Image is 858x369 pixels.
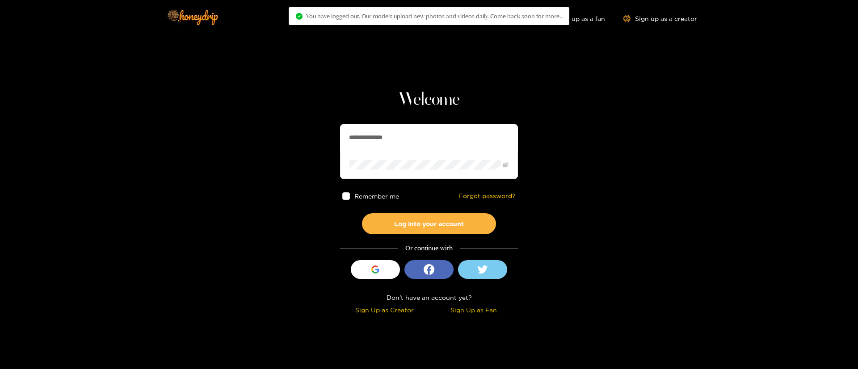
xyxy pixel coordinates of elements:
[459,192,516,200] a: Forgot password?
[623,15,697,22] a: Sign up as a creator
[354,193,399,199] span: Remember me
[342,305,427,315] div: Sign Up as Creator
[544,15,605,22] a: Sign up as a fan
[431,305,516,315] div: Sign Up as Fan
[362,213,496,234] button: Log into your account
[306,12,562,20] span: You have logged out. Our models upload new photos and videos daily. Come back soon for more..
[296,13,303,20] span: check-circle
[340,243,518,253] div: Or continue with
[340,292,518,303] div: Don't have an account yet?
[503,162,509,168] span: eye-invisible
[340,89,518,111] h1: Welcome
